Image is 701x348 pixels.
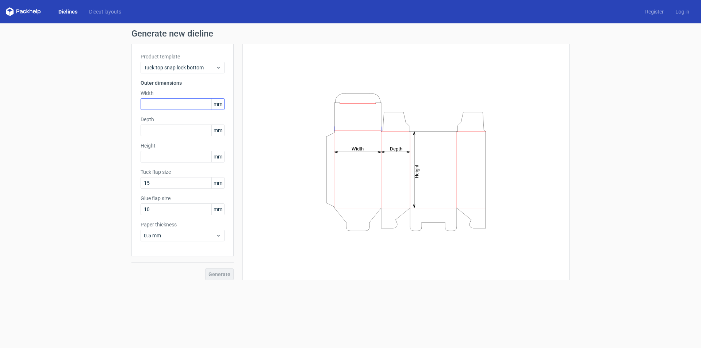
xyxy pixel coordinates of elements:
tspan: Width [352,146,364,151]
a: Dielines [53,8,83,15]
a: Log in [670,8,695,15]
tspan: Depth [390,146,402,151]
span: mm [211,125,224,136]
span: mm [211,177,224,188]
h1: Generate new dieline [131,29,570,38]
span: mm [211,151,224,162]
label: Product template [141,53,225,60]
label: Height [141,142,225,149]
span: mm [211,204,224,215]
label: Glue flap size [141,195,225,202]
span: mm [211,99,224,110]
a: Diecut layouts [83,8,127,15]
a: Register [639,8,670,15]
label: Paper thickness [141,221,225,228]
tspan: Height [414,164,420,178]
span: Tuck top snap lock bottom [144,64,216,71]
label: Tuck flap size [141,168,225,176]
label: Width [141,89,225,97]
span: 0.5 mm [144,232,216,239]
label: Depth [141,116,225,123]
h3: Outer dimensions [141,79,225,87]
